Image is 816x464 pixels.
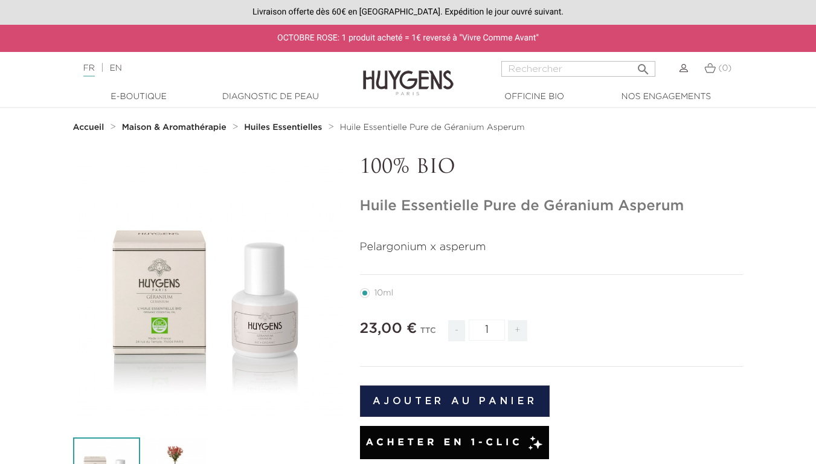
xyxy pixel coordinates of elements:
div: | [77,61,331,76]
span: (0) [718,64,731,72]
a: Huile Essentielle Pure de Géranium Asperum [340,123,525,132]
p: Pelargonium x asperum [360,239,744,256]
a: Maison & Aromathérapie [122,123,230,132]
a: Huiles Essentielles [244,123,325,132]
h1: Huile Essentielle Pure de Géranium Asperum [360,198,744,215]
a: Diagnostic de peau [210,91,331,103]
a: Accueil [73,123,107,132]
span: - [448,320,465,341]
p: 100% BIO [360,156,744,179]
img: Huygens [363,51,454,97]
i:  [636,59,651,73]
a: Nos engagements [606,91,727,103]
strong: Accueil [73,123,104,132]
button:  [632,57,654,74]
a: Officine Bio [474,91,595,103]
span: 23,00 € [360,321,417,336]
a: FR [83,64,95,77]
input: Quantité [469,320,505,341]
label: 10ml [360,288,408,298]
strong: Maison & Aromathérapie [122,123,226,132]
span: + [508,320,527,341]
div: TTC [420,318,436,350]
strong: Huiles Essentielles [244,123,322,132]
input: Rechercher [501,61,655,77]
a: E-Boutique [79,91,199,103]
a: EN [109,64,121,72]
button: Ajouter au panier [360,385,550,417]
